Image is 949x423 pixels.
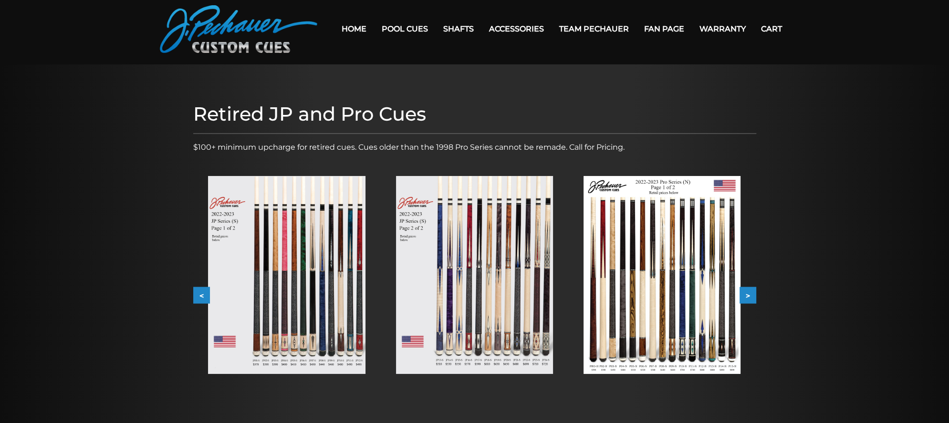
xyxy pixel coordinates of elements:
[160,5,317,53] img: Pechauer Custom Cues
[436,17,481,41] a: Shafts
[193,142,756,153] p: $100+ minimum upcharge for retired cues. Cues older than the 1998 Pro Series cannot be remade. Ca...
[193,287,210,304] button: <
[334,17,374,41] a: Home
[374,17,436,41] a: Pool Cues
[692,17,753,41] a: Warranty
[753,17,790,41] a: Cart
[552,17,636,41] a: Team Pechauer
[481,17,552,41] a: Accessories
[193,287,756,304] div: Carousel Navigation
[636,17,692,41] a: Fan Page
[740,287,756,304] button: >
[193,103,756,125] h1: Retired JP and Pro Cues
